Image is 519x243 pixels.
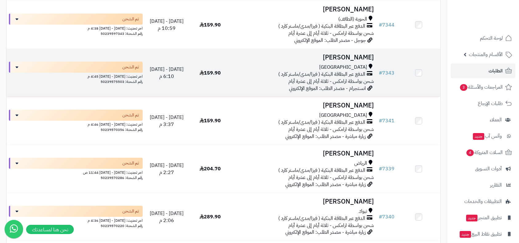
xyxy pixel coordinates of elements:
a: #7341 [379,117,394,124]
span: رقم الشحنة: 50239597343 [101,31,143,36]
h3: [PERSON_NAME] [234,198,374,205]
a: تطبيق نقاط البيعجديد [451,227,515,241]
span: رقم الشحنة: 50239575503 [101,79,143,84]
span: الدفع عبر البطاقة البنكية ( فيزا/مدى/ماستر كارد ) [278,71,365,78]
span: جوجل - مصدر الطلب: الموقع الإلكتروني [294,37,366,44]
span: رقم الشحنة: 50239570286 [101,175,143,180]
span: التقارير [490,181,502,189]
span: زيارة مباشرة - مصدر الطلب: الموقع الإلكتروني [285,133,366,140]
span: شحن بواسطة ارامكس - ثلاثة أيام إلى عشرة أيام [288,222,374,229]
span: [GEOGRAPHIC_DATA] [319,64,367,71]
span: رقم الشحنة: 50239570220 [101,223,143,229]
span: جديد [466,215,477,221]
span: # [379,69,382,77]
a: وآتس آبجديد [451,129,515,144]
span: طلبات الإرجاع [478,99,503,108]
span: 159.90 [200,69,221,77]
div: اخر تحديث: [DATE] - [DATE] 4:46 م [9,121,143,127]
a: أدوات التسويق [451,161,515,176]
div: اخر تحديث: [DATE] - [DATE] 4:38 م [9,25,143,31]
span: تم الشحن [122,112,139,118]
span: أدوات التسويق [475,164,502,173]
div: اخر تحديث: [DATE] - [DATE] 4:36 م [9,217,143,223]
a: تطبيق المتجرجديد [451,210,515,225]
a: #7343 [379,69,394,77]
a: طلبات الإرجاع [451,96,515,111]
span: التطبيقات والخدمات [464,197,502,206]
span: الدفع عبر البطاقة البنكية ( فيزا/مدى/ماستر كارد ) [278,119,365,126]
span: لوحة التحكم [480,34,503,43]
span: العملاء [490,115,502,124]
span: الدفع عبر البطاقة البنكية ( فيزا/مدى/ماستر كارد ) [278,167,365,174]
span: السلات المتروكة [466,148,503,157]
span: تم الشحن [122,160,139,166]
span: جديد [460,231,471,238]
span: تبوك [359,208,367,215]
span: الأقسام والمنتجات [469,50,503,59]
h3: [PERSON_NAME] [234,6,374,13]
span: تم الشحن [122,16,139,22]
div: اخر تحديث: [DATE] - [DATE] 11:44 ص [9,169,143,175]
span: [DATE] - [DATE] 10:59 م [150,18,184,32]
span: # [379,213,382,221]
span: شحن بواسطة ارامكس - ثلاثة أيام إلى عشرة أيام [288,126,374,133]
a: المراجعات والأسئلة3 [451,80,515,95]
a: الطلبات [451,63,515,78]
span: 159.90 [200,117,221,124]
a: #7340 [379,213,394,221]
span: # [379,21,382,29]
span: تم الشحن [122,64,139,70]
span: 289.90 [200,213,221,221]
span: 204.70 [200,165,221,172]
span: 159.90 [200,21,221,29]
span: جديد [473,133,484,140]
span: # [379,117,382,124]
h3: [PERSON_NAME] [234,54,374,61]
a: التطبيقات والخدمات [451,194,515,209]
span: [GEOGRAPHIC_DATA] [319,112,367,119]
a: #7339 [379,165,394,172]
a: التقارير [451,178,515,192]
h3: [PERSON_NAME] [234,150,374,157]
span: [DATE] - [DATE] 2:27 م [150,162,184,176]
a: العملاء [451,112,515,127]
span: 3 [460,84,467,91]
span: تطبيق نقاط البيع [459,230,502,238]
div: اخر تحديث: [DATE] - [DATE] 4:45 م [9,73,143,79]
span: الطلبات [489,67,503,75]
span: زيارة مباشرة - مصدر الطلب: الموقع الإلكتروني [285,181,366,188]
span: شحن بواسطة ارامكس - ثلاثة أيام إلى عشرة أيام [288,30,374,37]
span: شحن بواسطة ارامكس - ثلاثة أيام إلى عشرة أيام [288,174,374,181]
span: انستجرام - مصدر الطلب: الموقع الإلكتروني [289,85,366,92]
span: وآتس آب [472,132,502,140]
span: تطبيق المتجر [466,213,502,222]
h3: [PERSON_NAME] [234,102,374,109]
span: [DATE] - [DATE] 6:10 م [150,66,184,80]
a: السلات المتروكة4 [451,145,515,160]
span: # [379,165,382,172]
a: #7344 [379,21,394,29]
img: logo-2.png [477,17,513,30]
span: الدفع عبر البطاقة البنكية ( فيزا/مدى/ماستر كارد ) [278,215,365,222]
span: الحوية (الطائف) [338,16,367,23]
span: زيارة مباشرة - مصدر الطلب: الموقع الإلكتروني [285,229,366,236]
span: [DATE] - [DATE] 2:06 م [150,210,184,224]
span: رقم الشحنة: 50239570356 [101,127,143,132]
span: الدفع عبر البطاقة البنكية ( فيزا/مدى/ماستر كارد ) [278,23,365,30]
a: لوحة التحكم [451,31,515,46]
span: [DATE] - [DATE] 3:37 م [150,114,184,128]
span: تم الشحن [122,208,139,214]
span: شحن بواسطة ارامكس - ثلاثة أيام إلى عشرة أيام [288,78,374,85]
span: الرياض [354,160,367,167]
span: 4 [466,149,474,156]
span: المراجعات والأسئلة [459,83,503,91]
